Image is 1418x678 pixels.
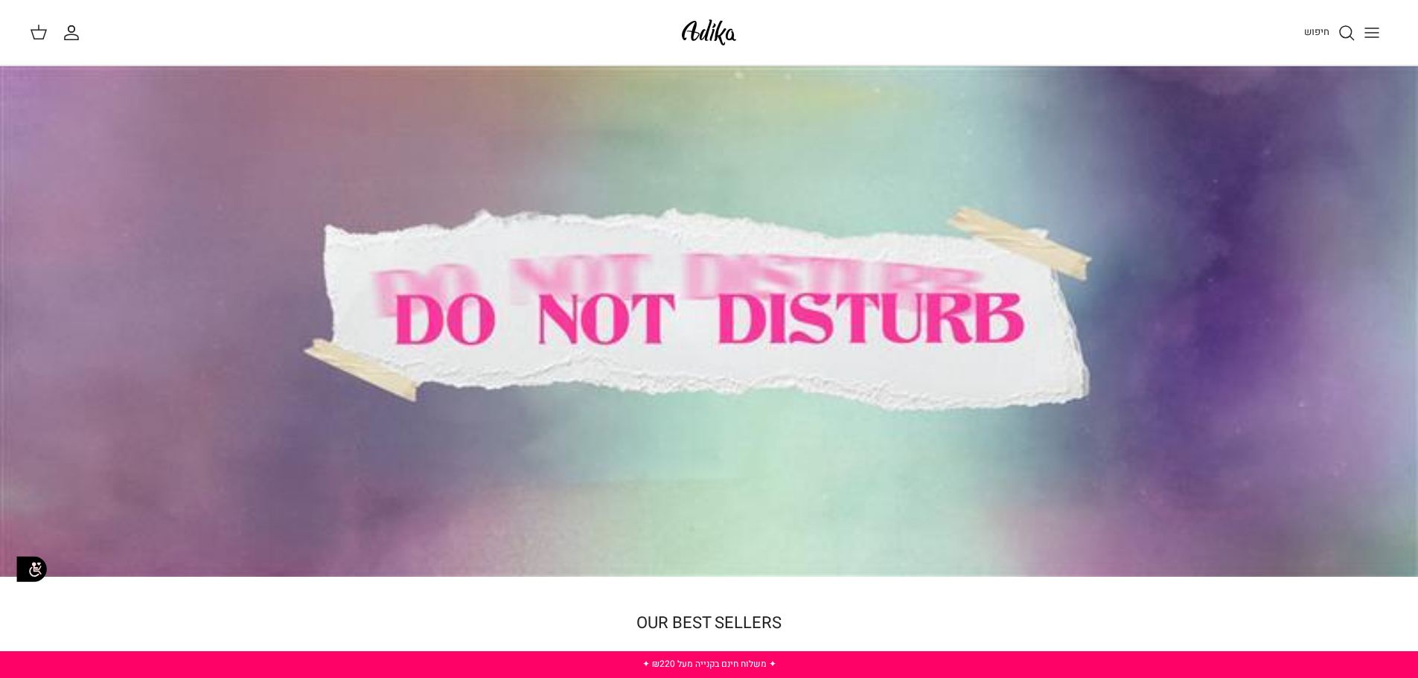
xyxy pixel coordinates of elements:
[642,657,776,671] a: ✦ משלוח חינם בקנייה מעל ₪220 ✦
[677,15,741,50] img: Adika IL
[1304,25,1329,39] span: חיפוש
[636,611,782,635] a: OUR BEST SELLERS
[1304,24,1355,42] a: חיפוש
[63,24,86,42] a: החשבון שלי
[1355,16,1388,49] button: Toggle menu
[11,549,52,589] img: accessibility_icon02.svg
